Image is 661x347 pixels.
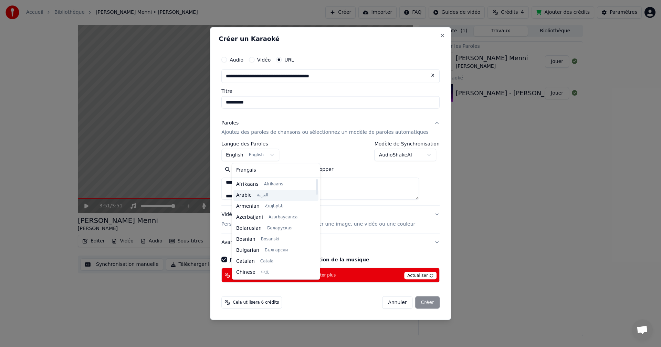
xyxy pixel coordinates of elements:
[236,236,255,243] span: Bosnian
[257,193,268,198] span: العربية
[236,269,255,276] span: Chinese
[236,214,263,221] span: Azerbaijani
[236,203,260,210] span: Armenian
[264,182,283,187] span: Afrikaans
[236,258,255,265] span: Catalan
[265,248,288,253] span: Български
[269,215,297,220] span: Azərbaycanca
[236,225,262,232] span: Belarusian
[267,226,293,231] span: Беларуская
[261,270,269,275] span: 中文
[236,192,251,199] span: Arabic
[236,247,259,254] span: Bulgarian
[261,237,279,242] span: Bosanski
[265,204,284,209] span: Հայերեն
[236,167,256,174] span: Français
[236,181,259,188] span: Afrikaans
[260,259,273,264] span: Català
